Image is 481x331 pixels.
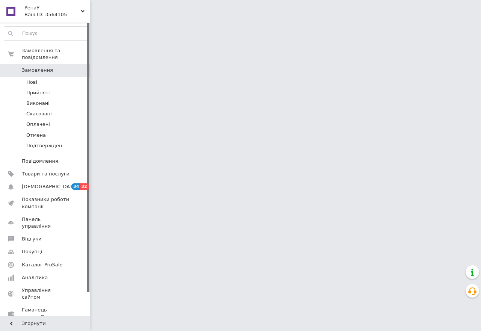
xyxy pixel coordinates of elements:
[26,100,50,107] span: Виконані
[22,248,42,255] span: Покупці
[22,307,70,320] span: Гаманець компанії
[26,121,50,128] span: Оплачені
[71,183,80,190] span: 34
[22,216,70,230] span: Панель управління
[22,171,70,177] span: Товари та послуги
[26,79,37,86] span: Нові
[22,196,70,210] span: Показники роботи компанії
[24,5,81,11] span: РенаУ
[22,274,48,281] span: Аналітика
[26,89,50,96] span: Прийняті
[22,261,62,268] span: Каталог ProSale
[24,11,90,18] div: Ваш ID: 3564105
[26,132,46,139] span: Отмена
[22,158,58,165] span: Повідомлення
[22,183,77,190] span: [DEMOGRAPHIC_DATA]
[26,142,64,149] span: Подтвержден.
[22,287,70,301] span: Управління сайтом
[80,183,89,190] span: 32
[22,67,53,74] span: Замовлення
[22,47,90,61] span: Замовлення та повідомлення
[22,236,41,242] span: Відгуки
[4,27,88,40] input: Пошук
[26,110,52,117] span: Скасовані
